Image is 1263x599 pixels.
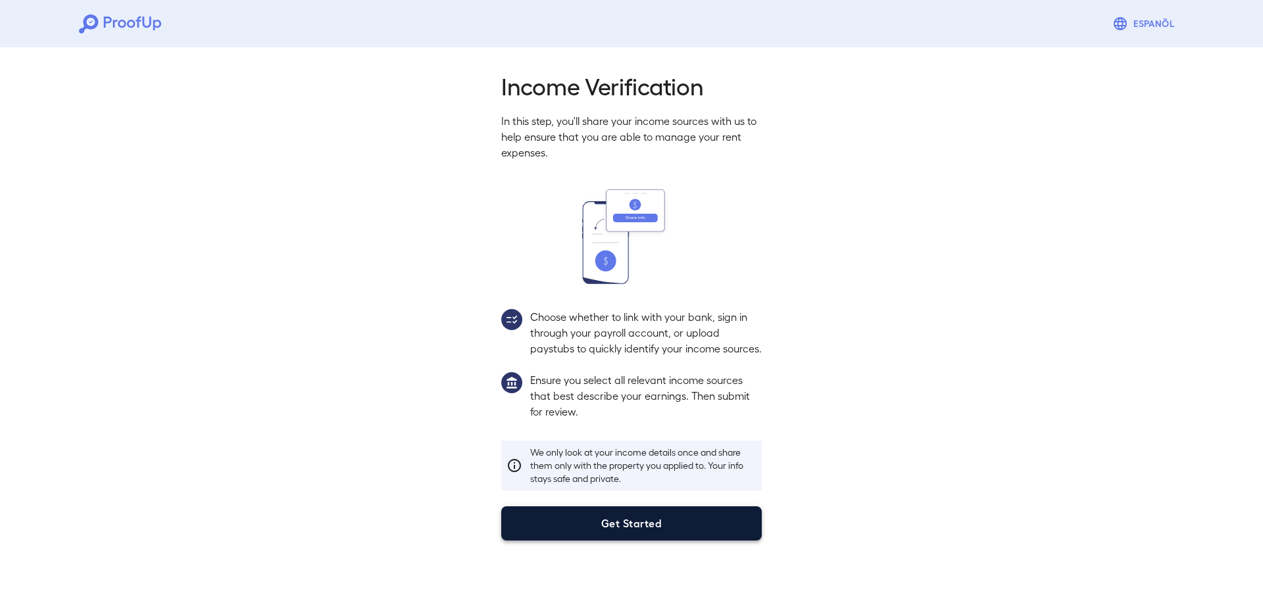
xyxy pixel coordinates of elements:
[530,309,762,356] p: Choose whether to link with your bank, sign in through your payroll account, or upload paystubs t...
[582,189,681,284] img: transfer_money.svg
[530,372,762,419] p: Ensure you select all relevant income sources that best describe your earnings. Then submit for r...
[501,71,762,100] h2: Income Verification
[501,372,522,393] img: group1.svg
[530,446,756,485] p: We only look at your income details once and share them only with the property you applied to. Yo...
[501,113,762,160] p: In this step, you'll share your income sources with us to help ensure that you are able to manage...
[1107,11,1184,37] button: Espanõl
[501,309,522,330] img: group2.svg
[501,506,762,540] button: Get Started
